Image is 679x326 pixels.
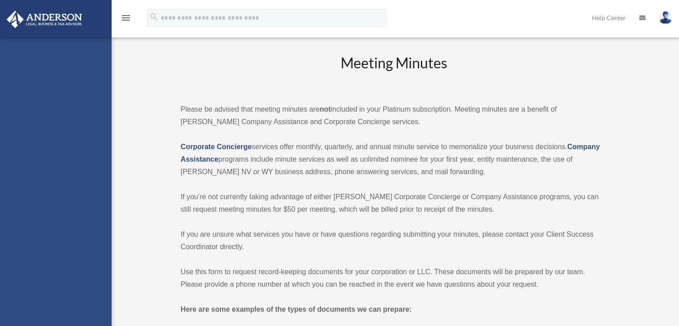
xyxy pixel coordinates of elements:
img: Anderson Advisors Platinum Portal [4,11,85,28]
strong: not [320,105,331,113]
strong: Here are some examples of the types of documents we can prepare: [181,305,412,313]
p: services offer monthly, quarterly, and annual minute service to memorialize your business decisio... [181,141,608,178]
p: If you’re not currently taking advantage of either [PERSON_NAME] Corporate Concierge or Company A... [181,191,608,216]
h2: Meeting Minutes [181,53,608,90]
img: User Pic [659,11,672,24]
a: Company Assistance [181,143,600,163]
i: menu [121,13,131,23]
p: If you are unsure what services you have or have questions regarding submitting your minutes, ple... [181,228,608,253]
p: Please be advised that meeting minutes are included in your Platinum subscription. Meeting minute... [181,103,608,128]
i: search [149,12,159,22]
a: menu [121,16,131,23]
a: Corporate Concierge [181,143,252,150]
p: Use this form to request record-keeping documents for your corporation or LLC. These documents wi... [181,266,608,291]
